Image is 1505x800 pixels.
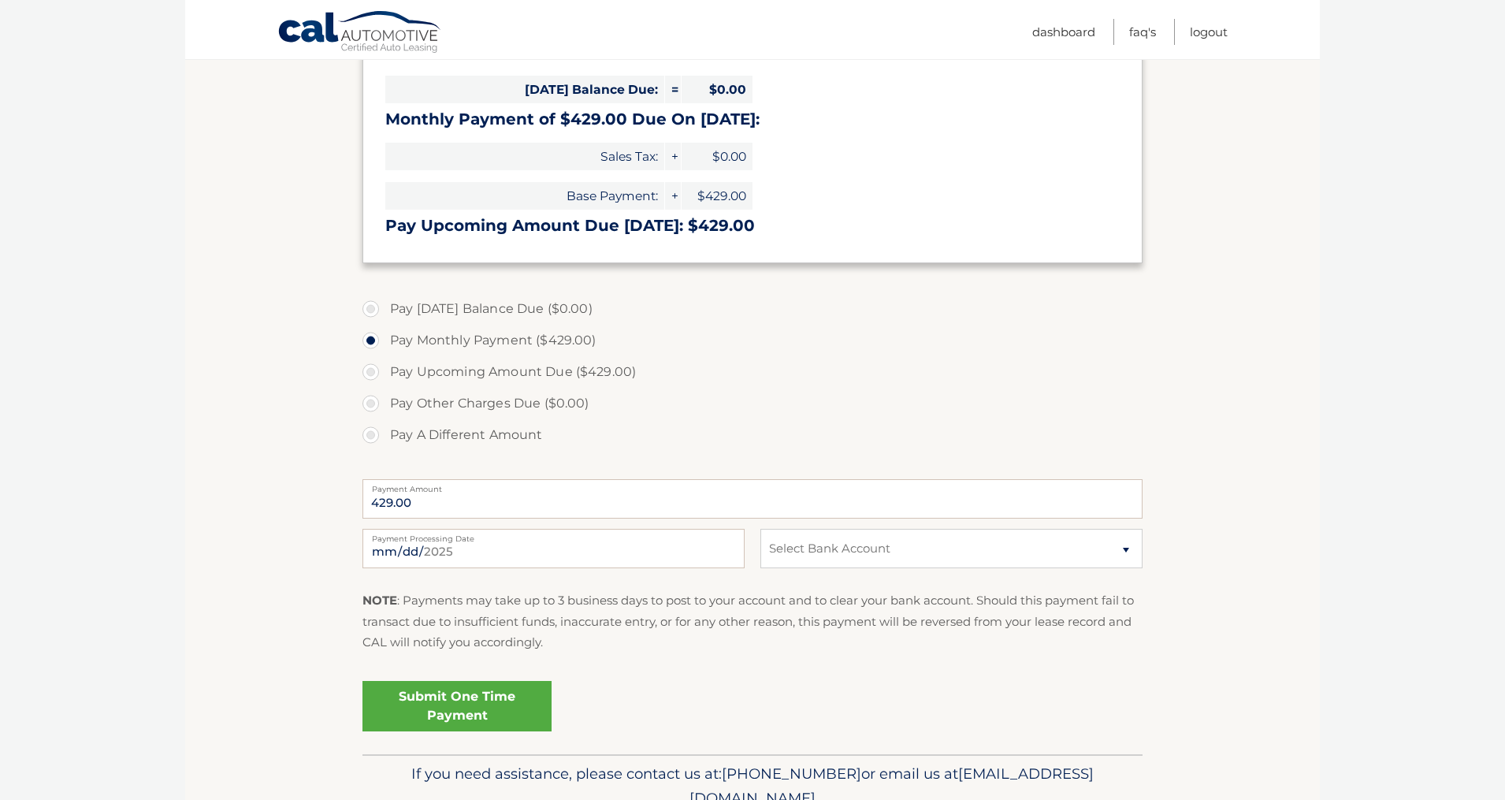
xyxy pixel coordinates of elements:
label: Pay A Different Amount [362,419,1143,451]
span: $429.00 [682,182,752,210]
span: Sales Tax: [385,143,664,170]
label: Pay Monthly Payment ($429.00) [362,325,1143,356]
label: Payment Processing Date [362,529,745,541]
label: Pay Upcoming Amount Due ($429.00) [362,356,1143,388]
span: [DATE] Balance Due: [385,76,664,103]
span: + [665,182,681,210]
a: Dashboard [1032,19,1095,45]
label: Payment Amount [362,479,1143,492]
a: Cal Automotive [277,10,443,56]
p: : Payments may take up to 3 business days to post to your account and to clear your bank account.... [362,590,1143,653]
a: Logout [1190,19,1228,45]
a: FAQ's [1129,19,1156,45]
h3: Pay Upcoming Amount Due [DATE]: $429.00 [385,216,1120,236]
span: [PHONE_NUMBER] [722,765,861,783]
span: $0.00 [682,143,752,170]
span: + [665,143,681,170]
h3: Monthly Payment of $429.00 Due On [DATE]: [385,110,1120,129]
span: = [665,76,681,103]
strong: NOTE [362,593,397,608]
input: Payment Date [362,529,745,568]
span: $0.00 [682,76,752,103]
label: Pay [DATE] Balance Due ($0.00) [362,293,1143,325]
input: Payment Amount [362,479,1143,519]
span: Base Payment: [385,182,664,210]
a: Submit One Time Payment [362,681,552,731]
label: Pay Other Charges Due ($0.00) [362,388,1143,419]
